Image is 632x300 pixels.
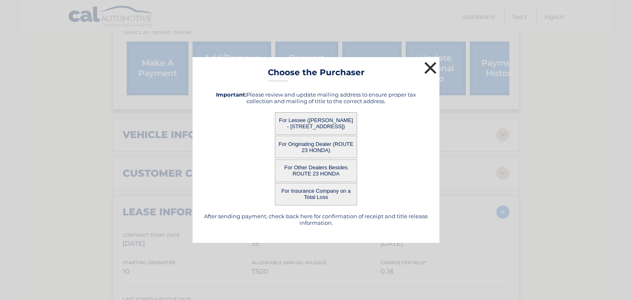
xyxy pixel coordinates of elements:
button: For Other Dealers Besides ROUTE 23 HONDA [275,159,357,182]
button: For Originating Dealer (ROUTE 23 HONDA) [275,136,357,158]
h5: Please review and update mailing address to ensure proper tax collection and mailing of title to ... [203,91,429,104]
button: For Lessee ([PERSON_NAME] - [STREET_ADDRESS]) [275,112,357,135]
strong: Important: [216,91,246,98]
button: For Insurance Company on a Total Loss [275,183,357,205]
h3: Choose the Purchaser [268,67,365,82]
button: × [422,60,439,76]
h5: After sending payment, check back here for confirmation of receipt and title release information. [203,213,429,226]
